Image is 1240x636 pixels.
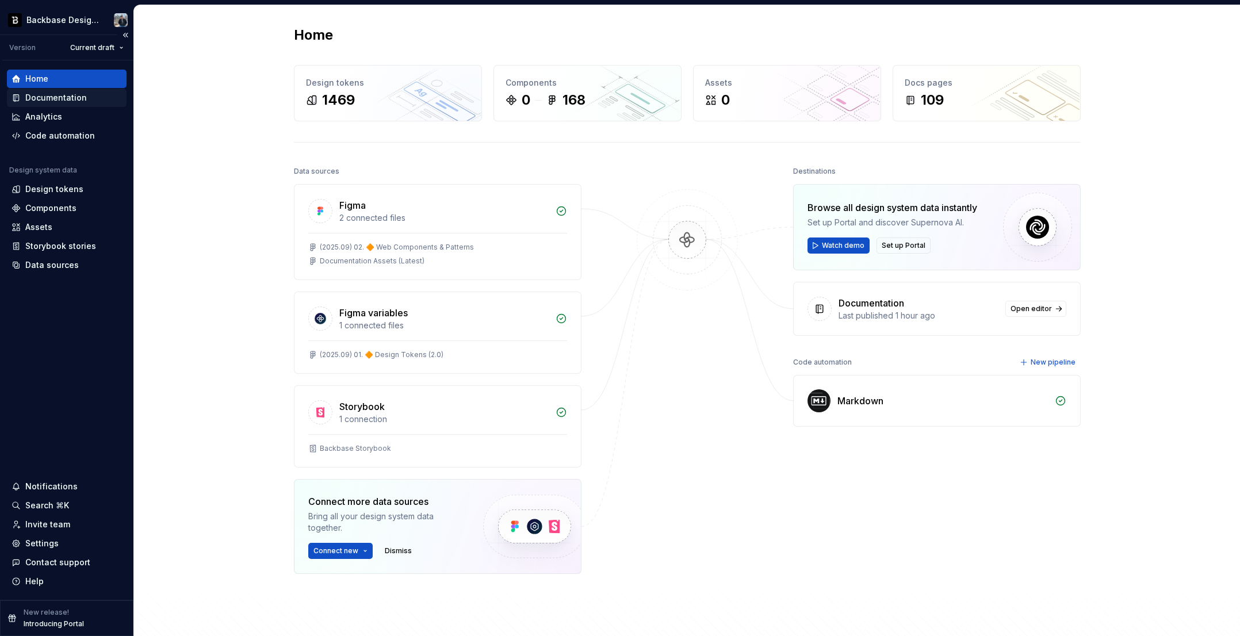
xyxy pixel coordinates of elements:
[117,27,133,43] button: Collapse sidebar
[25,576,44,587] div: Help
[522,91,530,109] div: 0
[7,572,127,591] button: Help
[1016,354,1081,370] button: New pipeline
[306,77,470,89] div: Design tokens
[25,92,87,104] div: Documentation
[1005,301,1066,317] a: Open editor
[893,65,1081,121] a: Docs pages109
[25,221,52,233] div: Assets
[25,202,76,214] div: Components
[385,546,412,555] span: Dismiss
[721,91,730,109] div: 0
[7,515,127,534] a: Invite team
[380,543,417,559] button: Dismiss
[25,519,70,530] div: Invite team
[25,538,59,549] div: Settings
[25,481,78,492] div: Notifications
[7,477,127,496] button: Notifications
[65,40,129,56] button: Current draft
[905,77,1069,89] div: Docs pages
[114,13,128,27] img: Adam Schwarcz
[294,163,339,179] div: Data sources
[7,180,127,198] a: Design tokens
[839,310,998,321] div: Last published 1 hour ago
[807,237,870,254] button: Watch demo
[7,70,127,88] a: Home
[25,111,62,122] div: Analytics
[25,259,79,271] div: Data sources
[562,91,585,109] div: 168
[7,237,127,255] a: Storybook stories
[693,65,881,121] a: Assets0
[837,394,883,408] div: Markdown
[320,243,474,252] div: (2025.09) 02. 🔶 Web Components & Patterns
[25,557,90,568] div: Contact support
[320,256,424,266] div: Documentation Assets (Latest)
[320,444,391,453] div: Backbase Storybook
[793,163,836,179] div: Destinations
[322,91,355,109] div: 1469
[70,43,114,52] span: Current draft
[26,14,100,26] div: Backbase Design System
[339,306,408,320] div: Figma variables
[313,546,358,555] span: Connect new
[24,608,69,617] p: New release!
[308,543,373,559] button: Connect new
[339,400,385,413] div: Storybook
[7,256,127,274] a: Data sources
[294,184,581,280] a: Figma2 connected files(2025.09) 02. 🔶 Web Components & PatternsDocumentation Assets (Latest)
[7,496,127,515] button: Search ⌘K
[339,212,549,224] div: 2 connected files
[25,73,48,85] div: Home
[705,77,869,89] div: Assets
[294,292,581,374] a: Figma variables1 connected files(2025.09) 01. 🔶 Design Tokens (2.0)
[25,130,95,141] div: Code automation
[921,91,944,109] div: 109
[294,65,482,121] a: Design tokens1469
[294,385,581,468] a: Storybook1 connectionBackbase Storybook
[308,511,464,534] div: Bring all your design system data together.
[7,108,127,126] a: Analytics
[7,89,127,107] a: Documentation
[25,183,83,195] div: Design tokens
[9,43,36,52] div: Version
[294,26,333,44] h2: Home
[7,553,127,572] button: Contact support
[7,199,127,217] a: Components
[506,77,669,89] div: Components
[807,217,977,228] div: Set up Portal and discover Supernova AI.
[339,198,366,212] div: Figma
[839,296,904,310] div: Documentation
[877,237,931,254] button: Set up Portal
[2,7,131,32] button: Backbase Design SystemAdam Schwarcz
[793,354,852,370] div: Code automation
[7,534,127,553] a: Settings
[25,240,96,252] div: Storybook stories
[308,495,464,508] div: Connect more data sources
[7,218,127,236] a: Assets
[9,166,77,175] div: Design system data
[807,201,977,214] div: Browse all design system data instantly
[24,619,84,629] p: Introducing Portal
[339,320,549,331] div: 1 connected files
[493,65,682,121] a: Components0168
[7,127,127,145] a: Code automation
[1031,358,1076,367] span: New pipeline
[320,350,443,359] div: (2025.09) 01. 🔶 Design Tokens (2.0)
[822,241,864,250] span: Watch demo
[25,500,69,511] div: Search ⌘K
[882,241,925,250] span: Set up Portal
[8,13,22,27] img: ef5c8306-425d-487c-96cf-06dd46f3a532.png
[1011,304,1052,313] span: Open editor
[339,413,549,425] div: 1 connection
